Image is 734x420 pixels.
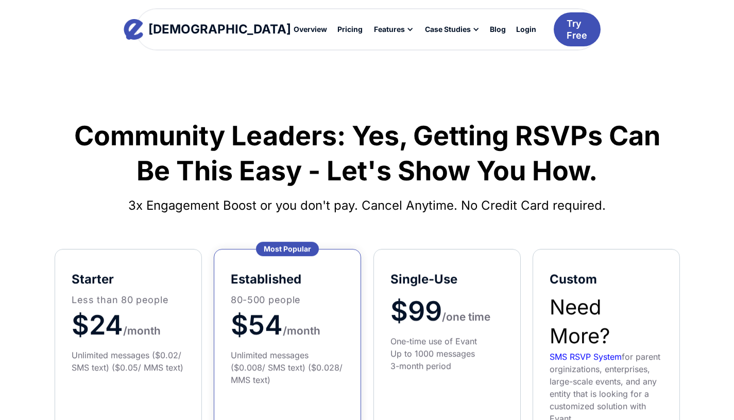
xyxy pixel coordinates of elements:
a: Login [511,21,541,38]
div: Pricing [337,26,363,33]
a: month [287,309,320,341]
h5: Custom [550,271,663,288]
span: /month [123,324,161,337]
div: Features [368,21,419,38]
div: Case Studies [419,21,485,38]
span: $24 [72,309,123,341]
div: Try Free [567,18,587,42]
div: Unlimited messages ($0.008/ SMS text) ($0.028/ MMS text) [231,349,344,386]
div: Unlimited messages ($0.02/ SMS text) ($0.05/ MMS text) [72,349,185,374]
h5: established [231,271,344,288]
div: Case Studies [425,26,471,33]
p: 80-500 people [231,293,344,307]
div: [DEMOGRAPHIC_DATA] [148,23,291,36]
h1: Community Leaders: Yes, Getting RSVPs Can Be This Easy - Let's Show You How. [55,119,680,188]
span: month [287,324,320,337]
span: $99 [390,295,442,327]
span: $54 [231,309,283,341]
h2: Need More? [550,293,663,350]
h4: 3x Engagement Boost or you don't pay. Cancel Anytime. No Credit Card required. [55,193,680,218]
a: home [133,19,281,40]
a: SMS RSVP System [550,351,622,362]
span: / [283,324,287,337]
a: Blog [485,21,511,38]
div: One-time use of Evant Up to 1000 messages 3-month period [390,335,504,372]
a: Try Free [554,12,601,47]
div: Most Popular [256,242,319,256]
a: Overview [288,21,332,38]
div: Login [516,26,536,33]
a: Pricing [332,21,368,38]
div: Blog [490,26,506,33]
div: Features [374,26,405,33]
h5: starter [72,271,185,288]
h5: Single-Use [390,271,504,288]
span: /one time [442,310,490,323]
div: Overview [294,26,327,33]
p: Less than 80 people [72,293,185,307]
